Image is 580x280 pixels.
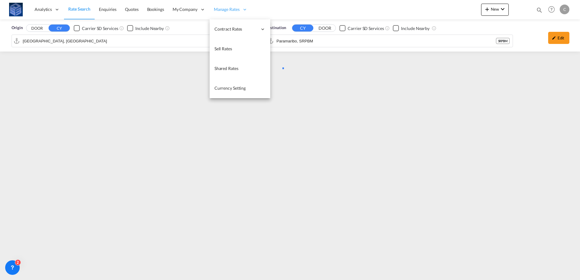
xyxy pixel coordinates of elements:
div: Carrier SD Services [348,25,384,32]
md-icon: icon-chevron-down [499,5,506,13]
span: Manage Rates [214,6,240,12]
a: Shared Rates [210,59,270,78]
md-icon: Unchecked: Search for CY (Container Yard) services for all selected carriers.Checked : Search for... [119,26,124,31]
div: Include Nearby [401,25,430,32]
span: Shared Rates [214,66,238,71]
div: Contract Rates [210,19,270,39]
md-icon: icon-magnify [536,7,543,13]
div: SRPBM [496,38,510,44]
span: My Company [173,6,197,12]
md-checkbox: Checkbox No Ink [74,25,118,31]
input: Search by Port [277,36,496,45]
md-input-container: Jebel Ali, AEJEA [12,35,259,47]
span: Analytics [35,6,52,12]
div: icon-pencilEdit [548,32,569,44]
span: Destination [265,25,286,31]
a: Currency Setting [210,78,270,98]
md-checkbox: Checkbox No Ink [127,25,164,31]
div: Help [546,4,560,15]
div: icon-magnify [536,7,543,16]
input: Search by Port [23,36,256,45]
span: Bookings [147,7,164,12]
div: C [560,5,569,14]
button: DOOR [26,25,48,32]
span: Rate Search [68,6,90,12]
div: Include Nearby [135,25,164,32]
div: Carrier SD Services [82,25,118,32]
span: Currency Setting [214,85,246,91]
a: Sell Rates [210,39,270,59]
img: fff785d0086311efa2d3e168b14c2f64.png [9,3,23,16]
span: Origin [12,25,22,31]
md-checkbox: Checkbox No Ink [339,25,384,31]
span: Quotes [125,7,138,12]
md-icon: Unchecked: Ignores neighbouring ports when fetching rates.Checked : Includes neighbouring ports w... [432,26,437,31]
span: New [484,7,506,12]
span: Help [546,4,557,15]
md-input-container: Paramaribo, SRPBM [266,35,513,47]
md-checkbox: Checkbox No Ink [393,25,430,31]
span: Contract Rates [214,26,258,32]
span: Enquiries [99,7,116,12]
button: CY [49,25,70,32]
span: Sell Rates [214,46,232,51]
md-icon: Unchecked: Ignores neighbouring ports when fetching rates.Checked : Includes neighbouring ports w... [165,26,170,31]
md-icon: Unchecked: Search for CY (Container Yard) services for all selected carriers.Checked : Search for... [385,26,390,31]
button: DOOR [314,25,336,32]
md-icon: icon-plus 400-fg [484,5,491,13]
button: icon-plus 400-fgNewicon-chevron-down [481,4,509,16]
md-icon: icon-pencil [552,36,556,40]
button: CY [292,25,313,32]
